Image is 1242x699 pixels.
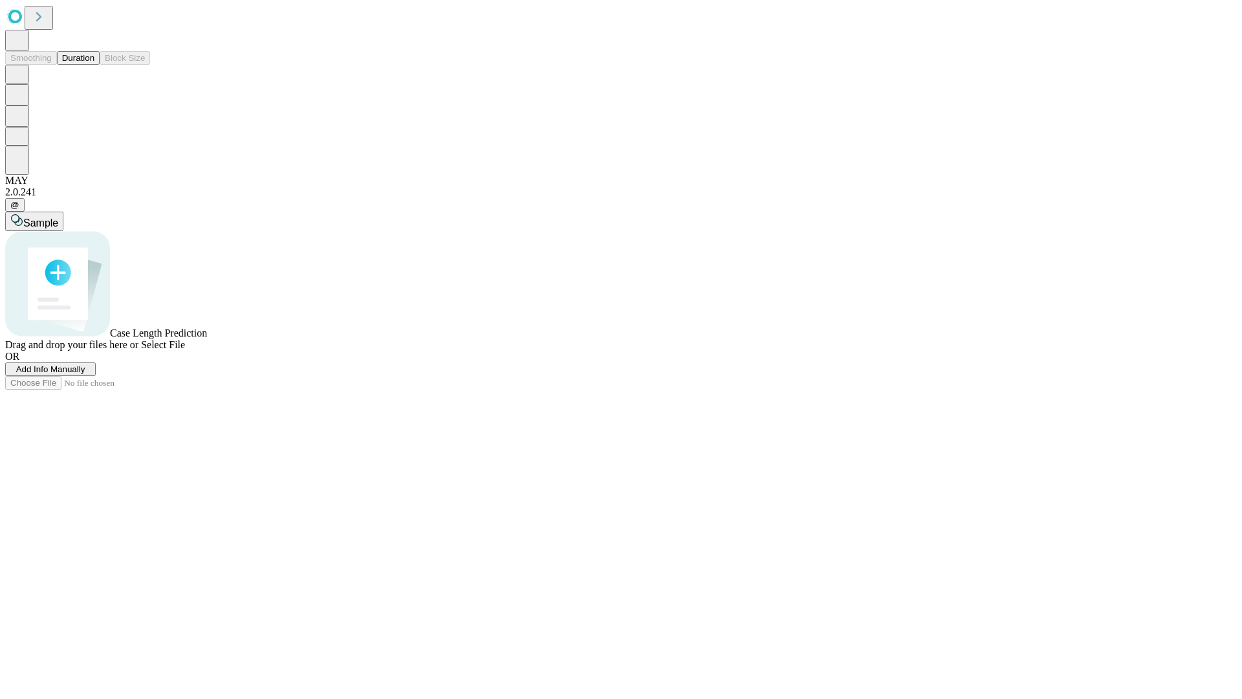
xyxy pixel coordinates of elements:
[57,51,100,65] button: Duration
[5,351,19,362] span: OR
[5,51,57,65] button: Smoothing
[23,217,58,228] span: Sample
[5,198,25,212] button: @
[16,364,85,374] span: Add Info Manually
[10,200,19,210] span: @
[5,212,63,231] button: Sample
[100,51,150,65] button: Block Size
[110,327,207,338] span: Case Length Prediction
[5,175,1237,186] div: MAY
[5,339,138,350] span: Drag and drop your files here or
[5,186,1237,198] div: 2.0.241
[5,362,96,376] button: Add Info Manually
[141,339,185,350] span: Select File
